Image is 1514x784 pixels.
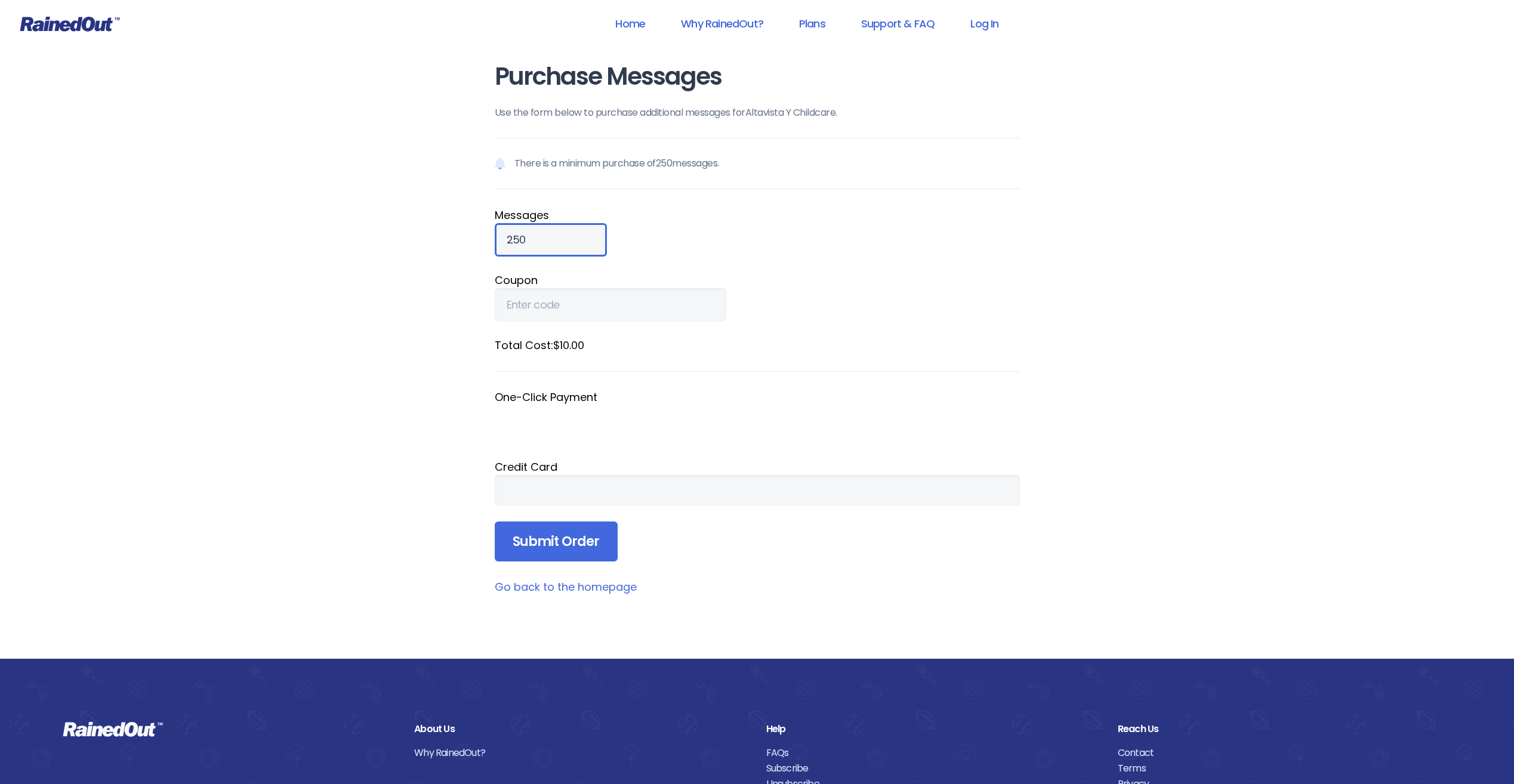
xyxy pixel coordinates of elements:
div: Help [766,721,1100,737]
a: Contact [1118,745,1451,761]
a: Home [600,10,661,37]
label: Message s [495,207,1020,223]
input: Submit Order [495,521,618,562]
a: Subscribe [766,761,1100,776]
a: Plans [784,10,841,37]
a: Log In [955,10,1014,37]
div: About Us [414,721,748,737]
img: Notification icon [495,156,505,171]
label: Coupon [495,272,1020,288]
a: Go back to the homepage [495,579,637,594]
div: Reach Us [1118,721,1451,737]
fieldset: One-Click Payment [495,390,1020,443]
h1: Purchase Messages [495,63,1020,90]
p: Use the form below to purchase additional messages for Altavista Y Childcare . [495,106,1020,120]
input: Enter code [495,288,726,322]
a: Why RainedOut? [414,745,748,761]
a: Terms [1118,761,1451,776]
a: Why RainedOut? [665,10,779,37]
iframe: Secure card payment input frame [507,484,1008,497]
a: Support & FAQ [846,10,950,37]
label: Total Cost: $10.00 [495,337,1020,353]
a: FAQs [766,745,1100,761]
iframe: Secure payment button frame [495,405,1020,443]
input: Qty [495,223,607,257]
p: There is a minimum purchase of 250 messages. [495,138,1020,189]
div: Credit Card [495,459,1020,475]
